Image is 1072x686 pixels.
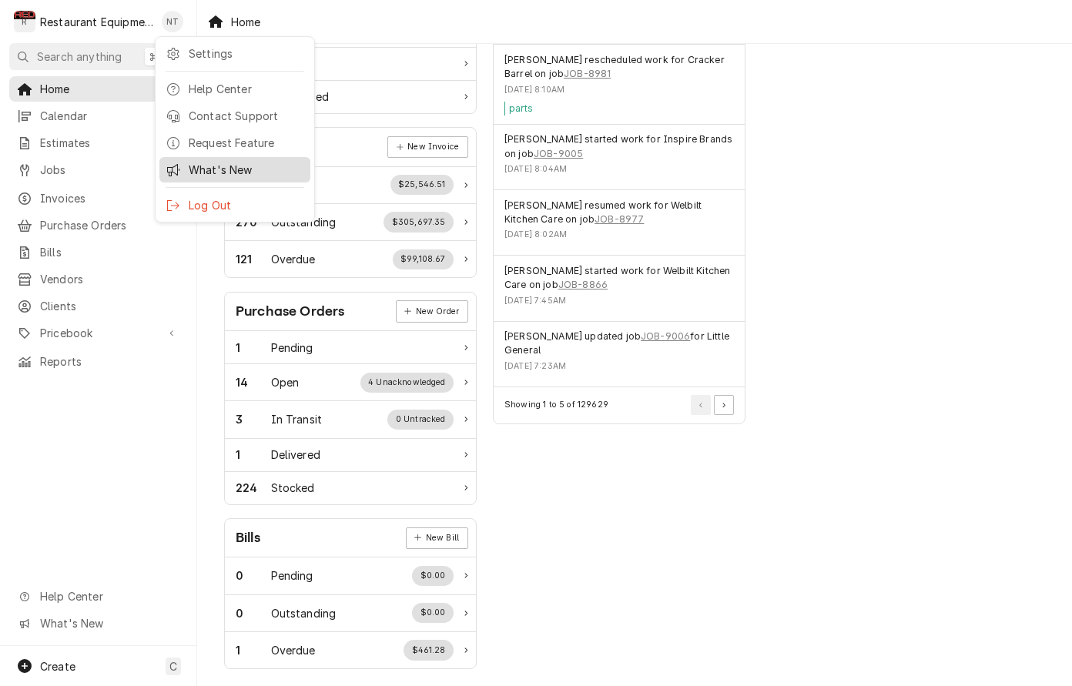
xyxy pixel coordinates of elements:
[189,81,304,97] div: Help Center
[189,45,304,62] div: Settings
[189,197,304,213] div: Log Out
[189,108,304,124] div: Contact Support
[189,162,304,178] div: What's New
[189,135,304,151] div: Request Feature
